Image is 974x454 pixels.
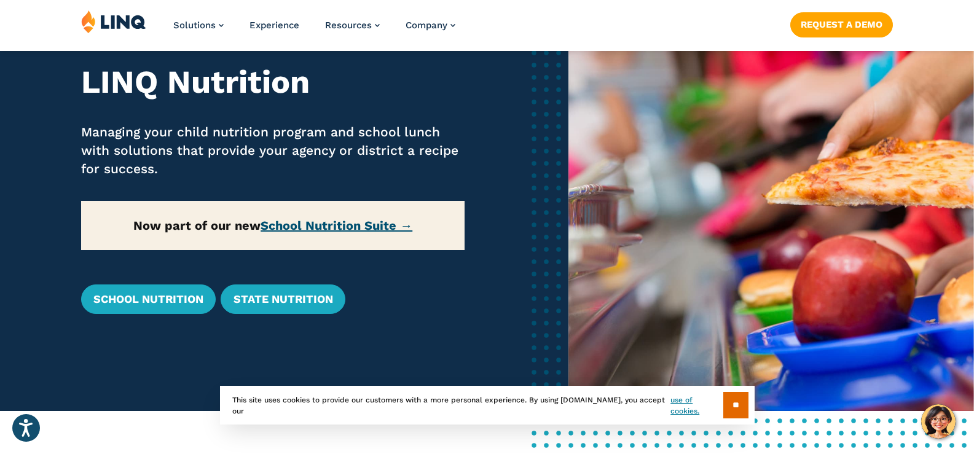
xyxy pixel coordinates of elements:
img: LINQ | K‑12 Software [81,10,146,33]
span: Resources [325,20,372,31]
strong: Now part of our new [133,218,412,233]
nav: Primary Navigation [173,10,455,50]
a: Solutions [173,20,224,31]
a: School Nutrition [81,284,216,314]
div: This site uses cookies to provide our customers with a more personal experience. By using [DOMAIN... [220,386,755,425]
button: Hello, have a question? Let’s chat. [921,404,956,439]
a: Company [406,20,455,31]
span: Solutions [173,20,216,31]
a: Experience [249,20,299,31]
nav: Button Navigation [790,10,893,37]
span: Company [406,20,447,31]
p: Managing your child nutrition program and school lunch with solutions that provide your agency or... [81,123,465,178]
strong: LINQ Nutrition [81,63,310,101]
a: School Nutrition Suite → [261,218,412,233]
a: use of cookies. [670,394,723,417]
a: State Nutrition [221,284,345,314]
a: Resources [325,20,380,31]
a: Request a Demo [790,12,893,37]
